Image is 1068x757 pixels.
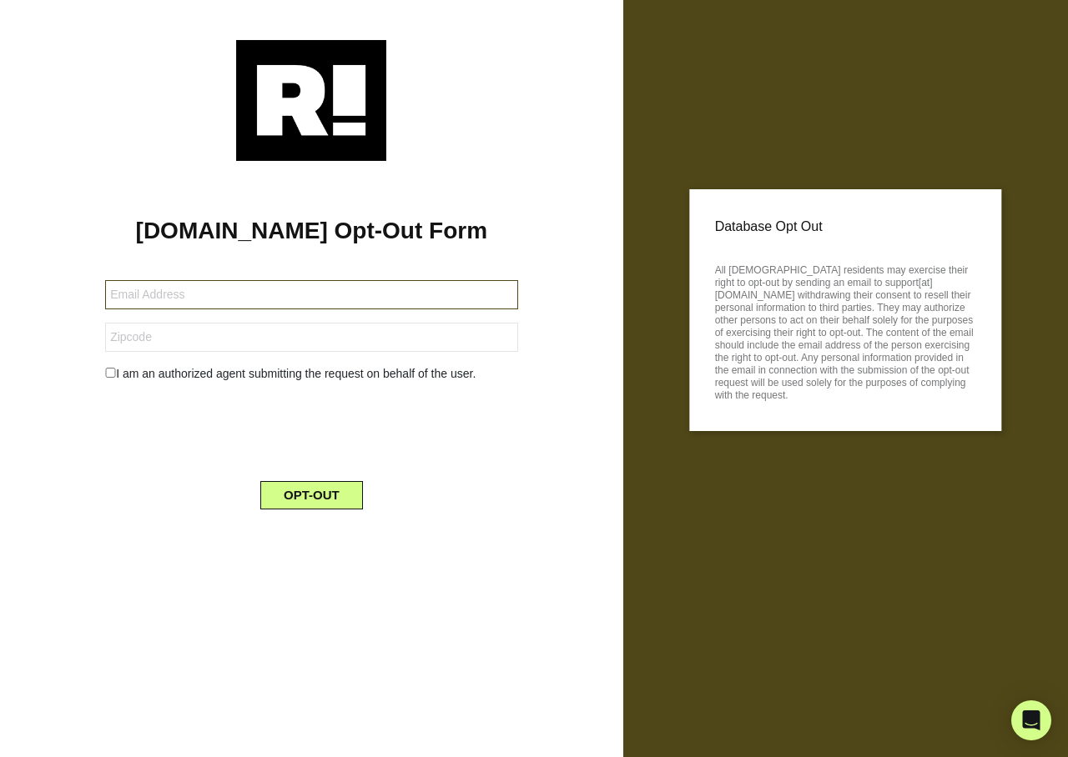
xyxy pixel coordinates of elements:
input: Zipcode [105,323,517,352]
iframe: reCAPTCHA [184,396,438,461]
div: Open Intercom Messenger [1011,700,1051,740]
div: I am an authorized agent submitting the request on behalf of the user. [93,365,530,383]
img: Retention.com [236,40,386,161]
p: Database Opt Out [715,214,976,239]
button: OPT-OUT [260,481,363,509]
h1: [DOMAIN_NAME] Opt-Out Form [25,217,598,245]
p: All [DEMOGRAPHIC_DATA] residents may exercise their right to opt-out by sending an email to suppo... [715,259,976,402]
input: Email Address [105,280,517,309]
